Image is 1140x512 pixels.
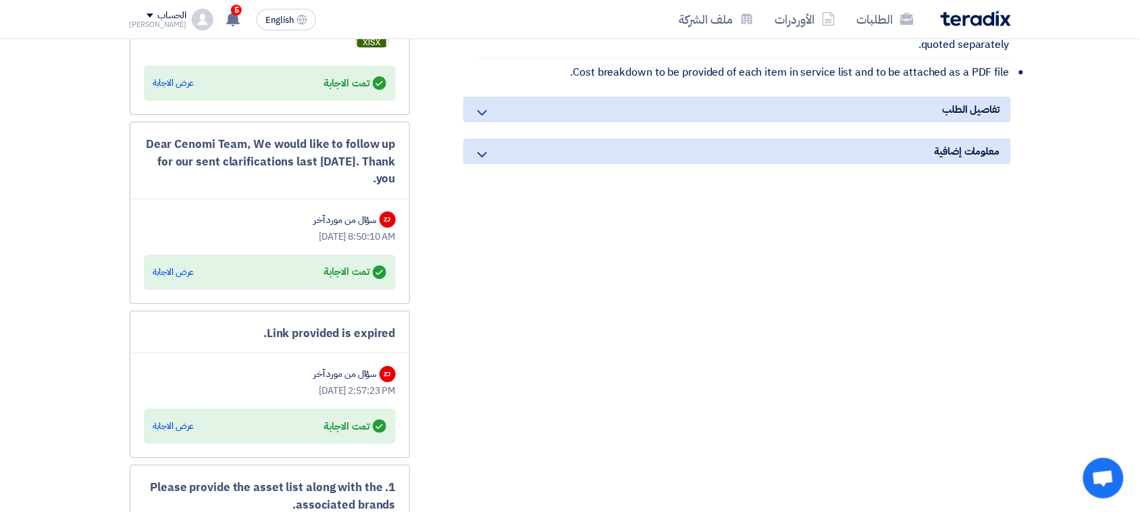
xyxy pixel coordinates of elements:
[144,136,396,188] div: Dear Cenomi Team, We would like to follow up for our sent clarifications last [DATE]. Thank you.
[323,417,386,436] div: تمت الاجابة
[1083,458,1124,498] div: دردشة مفتوحة
[192,9,213,30] img: profile_test.png
[477,59,1011,86] li: Cost breakdown to be provided of each item in service list and to be attached as a PDF file.
[144,384,396,398] div: [DATE] 2:57:23 PM
[265,16,294,25] span: English
[765,3,846,35] a: الأوردرات
[231,5,242,16] span: 5
[313,213,376,227] div: سؤال من مورد آخر
[153,265,195,279] div: عرض الاجابة
[380,366,396,382] div: ZJ
[153,419,195,433] div: عرض الاجابة
[380,211,396,228] div: ZJ
[257,9,316,30] button: English
[323,74,386,93] div: تمت الاجابة
[846,3,925,35] a: الطلبات
[130,21,187,28] div: [PERSON_NAME]
[323,263,386,282] div: تمت الاجابة
[144,325,396,342] div: Link provided is expired.
[153,76,195,90] div: عرض الاجابة
[669,3,765,35] a: ملف الشركة
[157,10,186,22] div: الحساب
[943,102,1000,117] span: تفاصيل الطلب
[144,230,396,244] div: [DATE] 8:50:10 AM
[935,144,1000,159] span: معلومات إضافية
[313,367,376,381] div: سؤال من مورد آخر
[941,11,1011,26] img: Teradix logo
